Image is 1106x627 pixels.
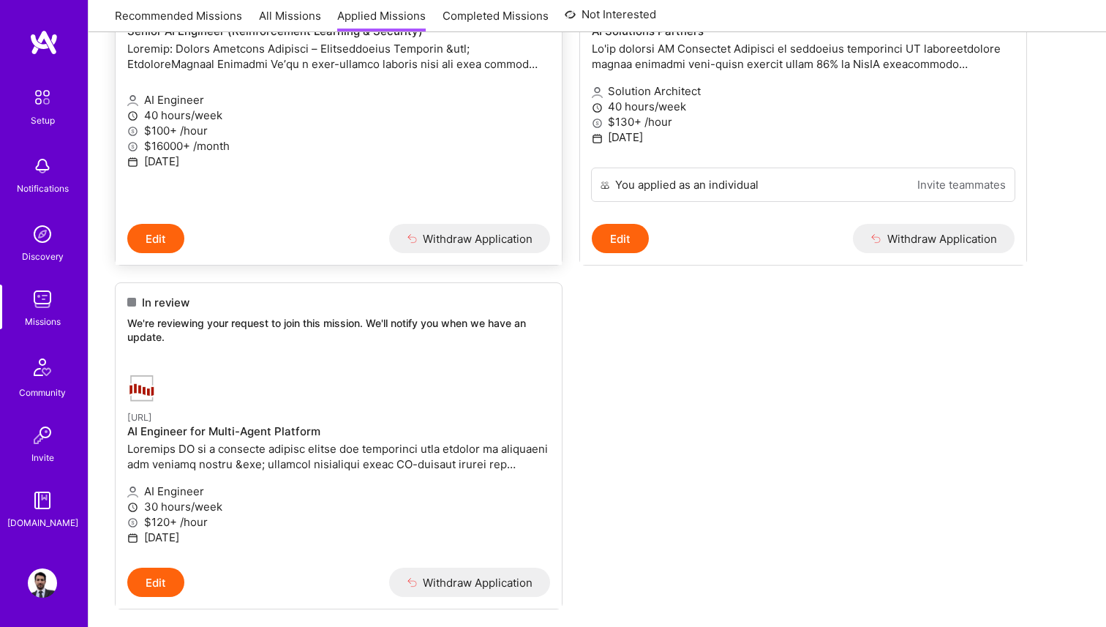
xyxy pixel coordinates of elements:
[592,129,1015,145] p: [DATE]
[127,157,138,168] i: icon Calendar
[127,41,550,72] p: Loremip: Dolors Ametcons Adipisci – Elitseddoeius Temporin &utl; EtdoloreMagnaal Enimadmi Ve’qu n...
[853,224,1015,253] button: Withdraw Application
[259,8,321,32] a: All Missions
[27,82,58,113] img: setup
[592,118,603,129] i: icon MoneyGray
[592,224,649,253] button: Edit
[127,154,550,169] p: [DATE]
[31,450,54,465] div: Invite
[615,177,759,192] div: You applied as an individual
[917,177,1006,192] a: Invite teammates
[127,141,138,152] i: icon MoneyGray
[592,114,1015,129] p: $130+ /hour
[592,133,603,144] i: icon Calendar
[142,295,189,310] span: In review
[127,316,550,345] p: We're reviewing your request to join this mission. We'll notify you when we have an update.
[127,126,138,137] i: icon MoneyGray
[28,568,57,598] img: User Avatar
[389,224,551,253] button: Withdraw Application
[127,487,138,498] i: icon Applicant
[127,123,550,138] p: $100+ /hour
[127,568,184,597] button: Edit
[28,285,57,314] img: teamwork
[127,514,550,530] p: $120+ /hour
[565,6,656,32] a: Not Interested
[25,314,61,329] div: Missions
[127,138,550,154] p: $16000+ /month
[127,92,550,108] p: AI Engineer
[127,499,550,514] p: 30 hours/week
[31,113,55,128] div: Setup
[127,374,157,403] img: Steelbay.ai company logo
[29,29,59,56] img: logo
[17,181,69,196] div: Notifications
[127,530,550,545] p: [DATE]
[28,421,57,450] img: Invite
[127,502,138,513] i: icon Clock
[116,362,562,568] a: Steelbay.ai company logo[URL]AI Engineer for Multi-Agent PlatformLoremips DO si a consecte adipis...
[25,350,60,385] img: Community
[592,102,603,113] i: icon Clock
[115,8,242,32] a: Recommended Missions
[127,441,550,472] p: Loremips DO si a consecte adipisc elitse doe temporinci utla etdolor ma aliquaeni adm veniamq nos...
[127,484,550,499] p: AI Engineer
[127,517,138,528] i: icon MoneyGray
[127,110,138,121] i: icon Clock
[127,108,550,123] p: 40 hours/week
[127,412,152,423] small: [URL]
[28,486,57,515] img: guide book
[19,385,66,400] div: Community
[592,87,603,98] i: icon Applicant
[22,249,64,264] div: Discovery
[7,515,78,530] div: [DOMAIN_NAME]
[24,568,61,598] a: User Avatar
[28,219,57,249] img: discovery
[592,41,1015,72] p: Lo'ip dolorsi AM Consectet Adipisci el seddoeius temporinci UT laboreetdolore magnaa enimadmi ven...
[592,83,1015,99] p: Solution Architect
[337,8,426,32] a: Applied Missions
[592,99,1015,114] p: 40 hours/week
[127,95,138,106] i: icon Applicant
[127,224,184,253] button: Edit
[127,533,138,544] i: icon Calendar
[28,151,57,181] img: bell
[127,425,550,438] h4: AI Engineer for Multi-Agent Platform
[443,8,549,32] a: Completed Missions
[389,568,551,597] button: Withdraw Application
